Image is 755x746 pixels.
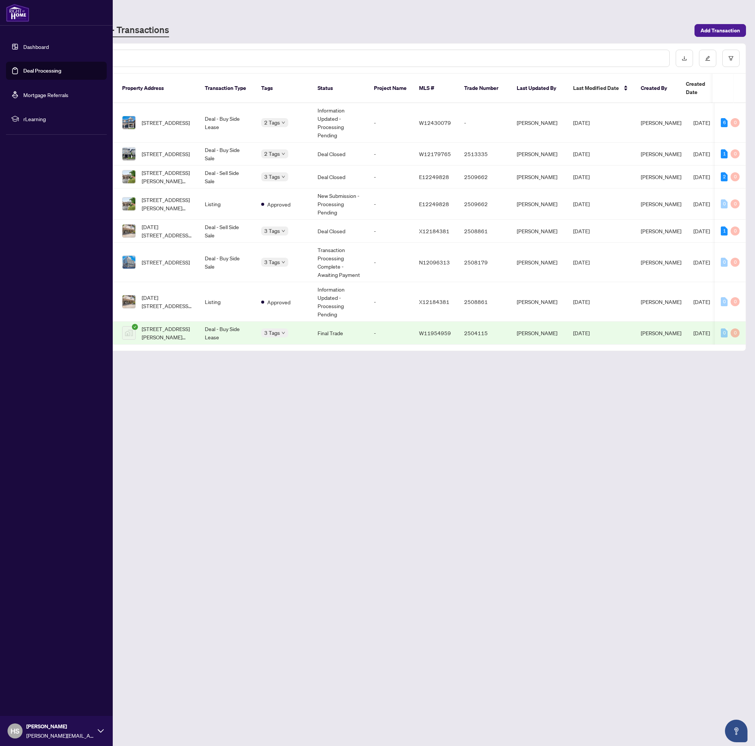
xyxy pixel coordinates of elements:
[142,150,190,158] span: [STREET_ADDRESS]
[368,188,413,220] td: -
[694,24,746,37] button: Add Transaction
[511,188,567,220] td: [PERSON_NAME]
[705,56,710,61] span: edit
[573,201,590,207] span: [DATE]
[458,103,511,143] td: -
[641,201,681,207] span: [PERSON_NAME]
[693,150,710,157] span: [DATE]
[511,143,567,166] td: [PERSON_NAME]
[641,298,681,305] span: [PERSON_NAME]
[281,175,285,179] span: down
[682,56,687,61] span: download
[731,226,740,235] div: 0
[267,298,291,306] span: Approved
[281,121,285,125] span: down
[199,243,255,282] td: Deal - Buy Side Sale
[458,282,511,322] td: 2508861
[199,220,255,243] td: Deal - Sell Side Sale
[312,74,368,103] th: Status
[26,722,94,731] span: [PERSON_NAME]
[368,243,413,282] td: -
[641,173,681,180] span: [PERSON_NAME]
[368,74,413,103] th: Project Name
[264,226,280,235] span: 3 Tags
[23,115,101,123] span: rLearning
[721,297,728,306] div: 0
[721,226,728,235] div: 1
[281,260,285,264] span: down
[312,220,368,243] td: Deal Closed
[573,119,590,126] span: [DATE]
[368,282,413,322] td: -
[511,322,567,345] td: [PERSON_NAME]
[116,74,199,103] th: Property Address
[368,322,413,345] td: -
[419,228,449,234] span: X12184381
[368,103,413,143] td: -
[721,172,728,181] div: 2
[721,118,728,127] div: 6
[142,293,193,310] span: [DATE][STREET_ADDRESS][DATE][PERSON_NAME]
[267,200,291,208] span: Approved
[199,143,255,166] td: Deal - Buy Side Sale
[511,103,567,143] td: [PERSON_NAME]
[419,150,451,157] span: W12179765
[264,172,280,181] span: 3 Tags
[255,74,312,103] th: Tags
[419,259,450,266] span: N12096313
[199,282,255,322] td: Listing
[693,119,710,126] span: [DATE]
[264,328,280,337] span: 3 Tags
[676,50,693,67] button: download
[641,119,681,126] span: [PERSON_NAME]
[142,119,190,127] span: [STREET_ADDRESS]
[511,243,567,282] td: [PERSON_NAME]
[199,322,255,345] td: Deal - Buy Side Lease
[573,259,590,266] span: [DATE]
[199,166,255,188] td: Deal - Sell Side Sale
[123,225,135,237] img: thumbnail-img
[199,188,255,220] td: Listing
[419,119,451,126] span: W12430079
[458,243,511,282] td: 2508179
[728,56,734,61] span: filter
[511,74,567,103] th: Last Updated By
[123,147,135,160] img: thumbnail-img
[123,170,135,183] img: thumbnail-img
[693,173,710,180] span: [DATE]
[699,50,716,67] button: edit
[731,118,740,127] div: 0
[641,330,681,336] span: [PERSON_NAME]
[641,150,681,157] span: [PERSON_NAME]
[693,259,710,266] span: [DATE]
[132,324,138,330] span: check-circle
[693,330,710,336] span: [DATE]
[419,173,449,180] span: E12249828
[721,149,728,158] div: 1
[693,201,710,207] span: [DATE]
[458,166,511,188] td: 2509662
[680,74,732,103] th: Created Date
[721,258,728,267] div: 0
[312,282,368,322] td: Information Updated - Processing Pending
[142,325,193,341] span: [STREET_ADDRESS][PERSON_NAME][PERSON_NAME]
[458,220,511,243] td: 2508861
[573,173,590,180] span: [DATE]
[312,166,368,188] td: Deal Closed
[123,295,135,308] img: thumbnail-img
[458,322,511,345] td: 2504115
[368,166,413,188] td: -
[635,74,680,103] th: Created By
[264,118,280,127] span: 2 Tags
[368,143,413,166] td: -
[264,258,280,266] span: 3 Tags
[511,282,567,322] td: [PERSON_NAME]
[725,720,747,742] button: Open asap
[123,198,135,210] img: thumbnail-img
[312,188,368,220] td: New Submission - Processing Pending
[26,731,94,740] span: [PERSON_NAME][EMAIL_ADDRESS][DOMAIN_NAME]
[199,103,255,143] td: Deal - Buy Side Lease
[573,150,590,157] span: [DATE]
[419,201,449,207] span: E12249828
[23,67,61,74] a: Deal Processing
